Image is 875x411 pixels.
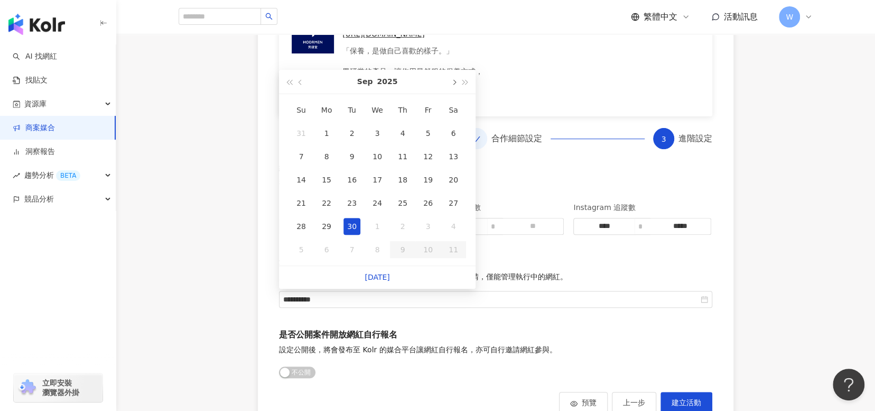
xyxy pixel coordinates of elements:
[13,172,20,179] span: rise
[445,171,462,188] div: 20
[390,191,415,215] td: 2025-09-25
[394,148,411,165] div: 11
[318,125,335,142] div: 1
[339,191,365,215] td: 2025-09-23
[441,122,466,145] td: 2025-09-06
[17,379,38,396] img: chrome extension
[415,122,441,145] td: 2025-09-05
[339,168,365,191] td: 2025-09-16
[441,168,466,191] td: 2025-09-20
[279,178,712,188] p: 我們將根據您設定的網紅條件，推薦給您適合的網紅。
[365,122,390,145] td: 2025-09-03
[365,273,389,281] a: [DATE]
[279,162,712,173] p: 網紅條件
[491,128,551,149] div: 合作細節設定
[293,148,310,165] div: 7
[343,125,360,142] div: 2
[365,215,390,238] td: 2025-10-01
[279,329,557,341] p: 是否公開案件開放網紅自行報名
[369,218,386,235] div: 1
[288,191,314,215] td: 2025-09-21
[339,98,365,122] th: Tu
[420,218,436,235] div: 3
[318,218,335,235] div: 29
[318,171,335,188] div: 15
[415,191,441,215] td: 2025-09-26
[365,191,390,215] td: 2025-09-24
[288,98,314,122] th: Su
[441,215,466,238] td: 2025-10-04
[339,122,365,145] td: 2025-09-02
[24,92,46,116] span: 資源庫
[390,122,415,145] td: 2025-09-04
[672,398,701,407] span: 建立活動
[415,168,441,191] td: 2025-09-19
[293,125,310,142] div: 31
[318,241,335,258] div: 6
[42,378,79,397] span: 立即安裝 瀏覽器外掛
[394,171,411,188] div: 18
[288,238,314,261] td: 2025-10-05
[339,215,365,238] td: 2025-09-30
[357,70,373,94] button: Sep
[369,148,386,165] div: 10
[279,272,712,282] p: 超過此日期，將無法更改活動內容、發送邀請、回覆報名申請，僅能管理執行中的網紅。
[724,12,758,22] span: 活動訊息
[24,163,80,187] span: 趨勢分析
[570,400,578,407] span: eye
[644,11,677,23] span: 繁體中文
[13,75,48,86] a: 找貼文
[13,147,55,157] a: 洞察報告
[445,125,462,142] div: 6
[339,145,365,168] td: 2025-09-09
[445,218,462,235] div: 4
[279,345,557,355] p: 設定公開後，將會發布至 Kolr 的媒合平台讓網紅自行報名，亦可自行邀請網紅參與。
[420,195,436,212] div: 26
[394,218,411,235] div: 2
[293,218,310,235] div: 28
[377,70,397,94] button: 2025
[365,145,390,168] td: 2025-09-10
[279,256,712,268] p: 最終回覆時間
[318,195,335,212] div: 22
[415,145,441,168] td: 2025-09-12
[415,98,441,122] th: Fr
[288,122,314,145] td: 2025-08-31
[314,215,339,238] td: 2025-09-29
[678,128,712,149] div: 進階設定
[293,195,310,212] div: 21
[314,191,339,215] td: 2025-09-22
[369,241,386,258] div: 8
[441,191,466,215] td: 2025-09-27
[24,187,54,211] span: 競品分析
[394,195,411,212] div: 25
[288,145,314,168] td: 2025-09-07
[314,122,339,145] td: 2025-09-01
[426,197,565,218] p: YouTube 追蹤數
[293,241,310,258] div: 5
[314,98,339,122] th: Mo
[573,197,712,218] p: Instagram 追蹤數
[343,148,360,165] div: 9
[445,195,462,212] div: 27
[420,148,436,165] div: 12
[339,238,365,261] td: 2025-10-07
[293,171,310,188] div: 14
[365,98,390,122] th: We
[415,215,441,238] td: 2025-10-03
[369,171,386,188] div: 17
[786,11,793,23] span: W
[288,168,314,191] td: 2025-09-14
[265,13,273,20] span: search
[343,218,360,235] div: 30
[13,123,55,133] a: 商案媒合
[390,145,415,168] td: 2025-09-11
[56,170,80,181] div: BETA
[445,148,462,165] div: 13
[343,241,360,258] div: 7
[314,238,339,261] td: 2025-10-06
[582,398,597,407] span: 預覽
[314,145,339,168] td: 2025-09-08
[420,125,436,142] div: 5
[314,168,339,191] td: 2025-09-15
